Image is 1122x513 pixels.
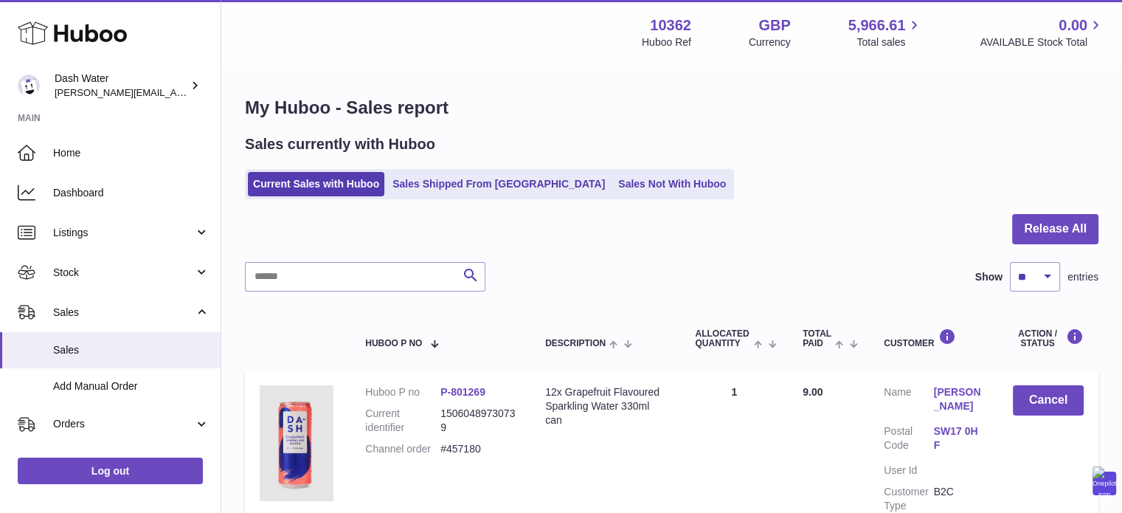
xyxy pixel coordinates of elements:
span: Sales [53,306,194,320]
span: Dashboard [53,186,209,200]
span: [PERSON_NAME][EMAIL_ADDRESS][DOMAIN_NAME] [55,86,296,98]
span: Description [545,339,606,348]
dd: B2C [934,485,983,513]
span: ALLOCATED Quantity [695,329,749,348]
img: james@dash-water.com [18,75,40,97]
dt: User Id [884,464,933,478]
div: Huboo Ref [642,35,691,49]
span: Total sales [856,35,922,49]
a: [PERSON_NAME] [934,385,983,413]
a: SW17 0HF [934,424,983,452]
dt: Huboo P no [365,385,440,399]
a: P-801269 [440,386,485,398]
dt: Channel order [365,442,440,456]
dt: Name [884,385,933,417]
dt: Customer Type [884,485,933,513]
dt: Postal Code [884,424,933,456]
div: Currency [749,35,791,49]
a: Sales Not With Huboo [613,172,731,196]
strong: 10362 [650,16,691,35]
span: Stock [53,266,194,280]
dt: Current identifier [365,407,440,435]
div: Customer [884,328,983,348]
div: Action / Status [1013,328,1084,348]
span: 9.00 [803,386,823,398]
a: Log out [18,458,203,484]
label: Show [975,270,1002,284]
span: Orders [53,417,194,431]
span: Total paid [803,329,831,348]
h1: My Huboo - Sales report [245,96,1098,120]
button: Release All [1012,214,1098,244]
span: AVAILABLE Stock Total [980,35,1104,49]
a: 5,966.61 Total sales [848,16,923,49]
dd: 15060489730739 [440,407,516,435]
span: Listings [53,226,194,240]
span: 5,966.61 [848,16,906,35]
a: Sales Shipped From [GEOGRAPHIC_DATA] [387,172,610,196]
span: entries [1067,270,1098,284]
div: Dash Water [55,72,187,100]
a: Current Sales with Huboo [248,172,384,196]
span: 0.00 [1059,16,1087,35]
h2: Sales currently with Huboo [245,134,435,154]
span: Sales [53,343,209,357]
button: Cancel [1013,385,1084,416]
strong: GBP [758,16,790,35]
span: Huboo P no [365,339,422,348]
span: Home [53,146,209,160]
div: 12x Grapefruit Flavoured Sparkling Water 330ml can [545,385,665,427]
a: 0.00 AVAILABLE Stock Total [980,16,1104,49]
img: 103621724231836.png [260,385,333,501]
dd: #457180 [440,442,516,456]
span: Add Manual Order [53,379,209,393]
